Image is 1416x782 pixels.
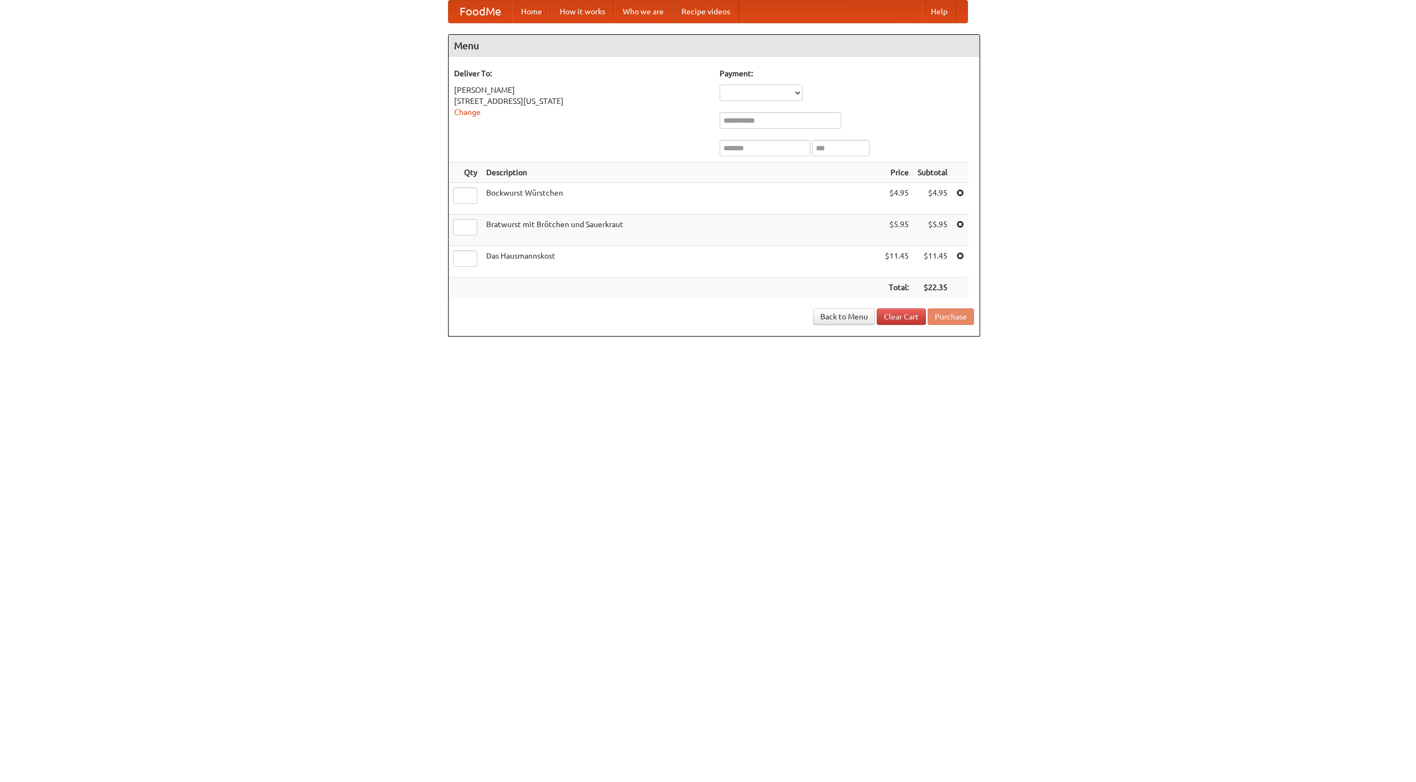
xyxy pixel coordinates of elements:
[913,214,952,246] td: $5.95
[482,183,881,214] td: Bockwurst Würstchen
[813,308,875,325] a: Back to Menu
[454,68,709,79] h5: Deliver To:
[877,308,926,325] a: Clear Cart
[881,183,913,214] td: $4.95
[881,277,913,298] th: Total:
[454,96,709,107] div: [STREET_ADDRESS][US_STATE]
[881,162,913,183] th: Price
[449,35,980,57] h4: Menu
[881,214,913,246] td: $5.95
[928,308,974,325] button: Purchase
[551,1,614,23] a: How it works
[913,183,952,214] td: $4.95
[454,85,709,96] div: [PERSON_NAME]
[881,246,913,277] td: $11.45
[913,277,952,298] th: $22.35
[913,246,952,277] td: $11.45
[482,214,881,246] td: Bratwurst mit Brötchen und Sauerkraut
[922,1,956,23] a: Help
[482,162,881,183] th: Description
[512,1,551,23] a: Home
[449,1,512,23] a: FoodMe
[673,1,739,23] a: Recipe videos
[482,246,881,277] td: Das Hausmannskost
[913,162,952,183] th: Subtotal
[720,68,974,79] h5: Payment:
[449,162,482,183] th: Qty
[614,1,673,23] a: Who we are
[454,108,481,117] a: Change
